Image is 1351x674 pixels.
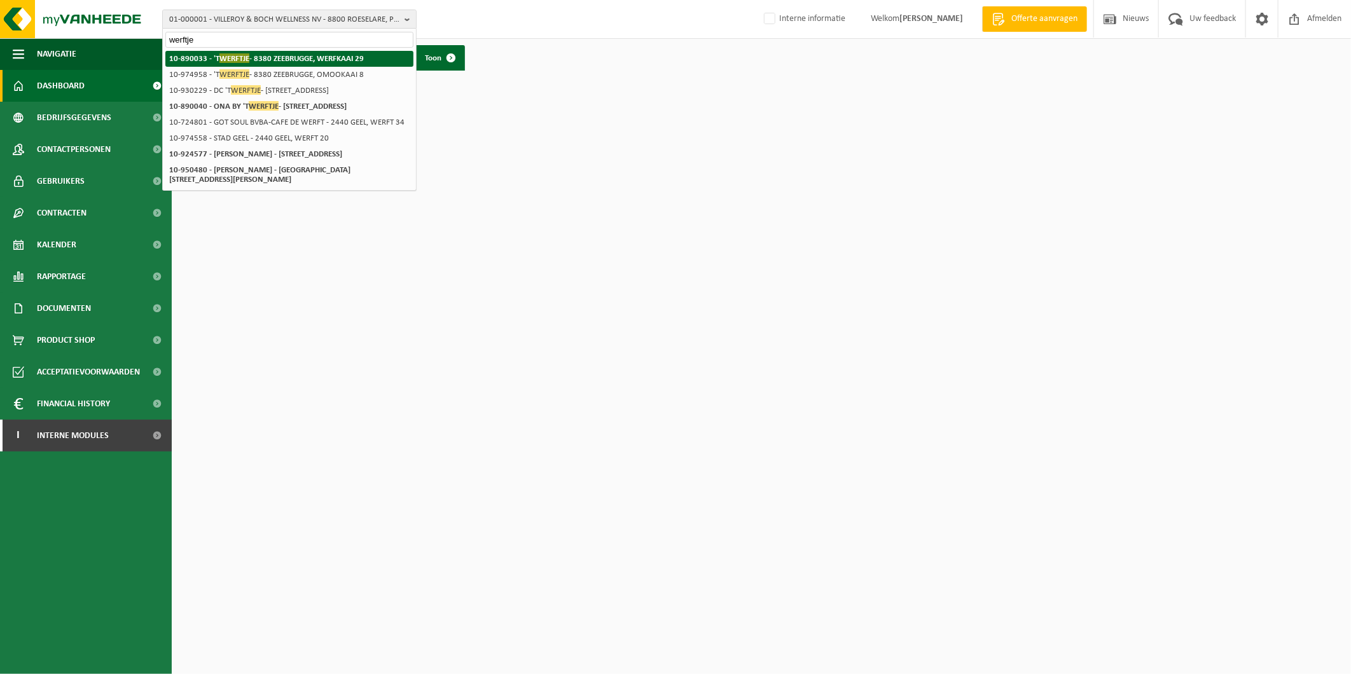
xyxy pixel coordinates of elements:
[899,14,963,24] strong: [PERSON_NAME]
[415,45,464,71] a: Toon
[37,292,91,324] span: Documenten
[169,10,399,29] span: 01-000001 - VILLEROY & BOCH WELLNESS NV - 8800 ROESELARE, POPULIERSTRAAT 1
[37,261,86,292] span: Rapportage
[37,70,85,102] span: Dashboard
[165,67,413,83] li: 10-974958 - 'T - 8380 ZEEBRUGGE, OMOOKAAI 8
[169,101,347,111] strong: 10-890040 - ONA BY 'T - [STREET_ADDRESS]
[1008,13,1081,25] span: Offerte aanvragen
[13,420,24,451] span: I
[231,85,261,95] span: WERFTJE
[37,229,76,261] span: Kalender
[37,38,76,70] span: Navigatie
[249,101,279,111] span: WERFTJE
[37,420,109,451] span: Interne modules
[982,6,1087,32] a: Offerte aanvragen
[761,10,845,29] label: Interne informatie
[37,102,111,134] span: Bedrijfsgegevens
[165,114,413,130] li: 10-724801 - GOT SOUL BVBA-CAFE DE WERFT - 2440 GEEL, WERFT 34
[169,53,364,63] strong: 10-890033 - 'T - 8380 ZEEBRUGGE, WERFKAAI 29
[37,388,110,420] span: Financial History
[219,69,249,79] span: WERFTJE
[425,54,441,62] span: Toon
[37,356,140,388] span: Acceptatievoorwaarden
[165,32,413,48] input: Zoeken naar gekoppelde vestigingen
[169,150,342,158] strong: 10-924577 - [PERSON_NAME] - [STREET_ADDRESS]
[165,83,413,99] li: 10-930229 - DC 'T - [STREET_ADDRESS]
[37,197,87,229] span: Contracten
[169,166,350,184] strong: 10-950480 - [PERSON_NAME] - [GEOGRAPHIC_DATA][STREET_ADDRESS][PERSON_NAME]
[219,53,249,63] span: WERFTJE
[165,130,413,146] li: 10-974558 - STAD GEEL - 2440 GEEL, WERFT 20
[37,134,111,165] span: Contactpersonen
[37,324,95,356] span: Product Shop
[162,10,417,29] button: 01-000001 - VILLEROY & BOCH WELLNESS NV - 8800 ROESELARE, POPULIERSTRAAT 1
[37,165,85,197] span: Gebruikers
